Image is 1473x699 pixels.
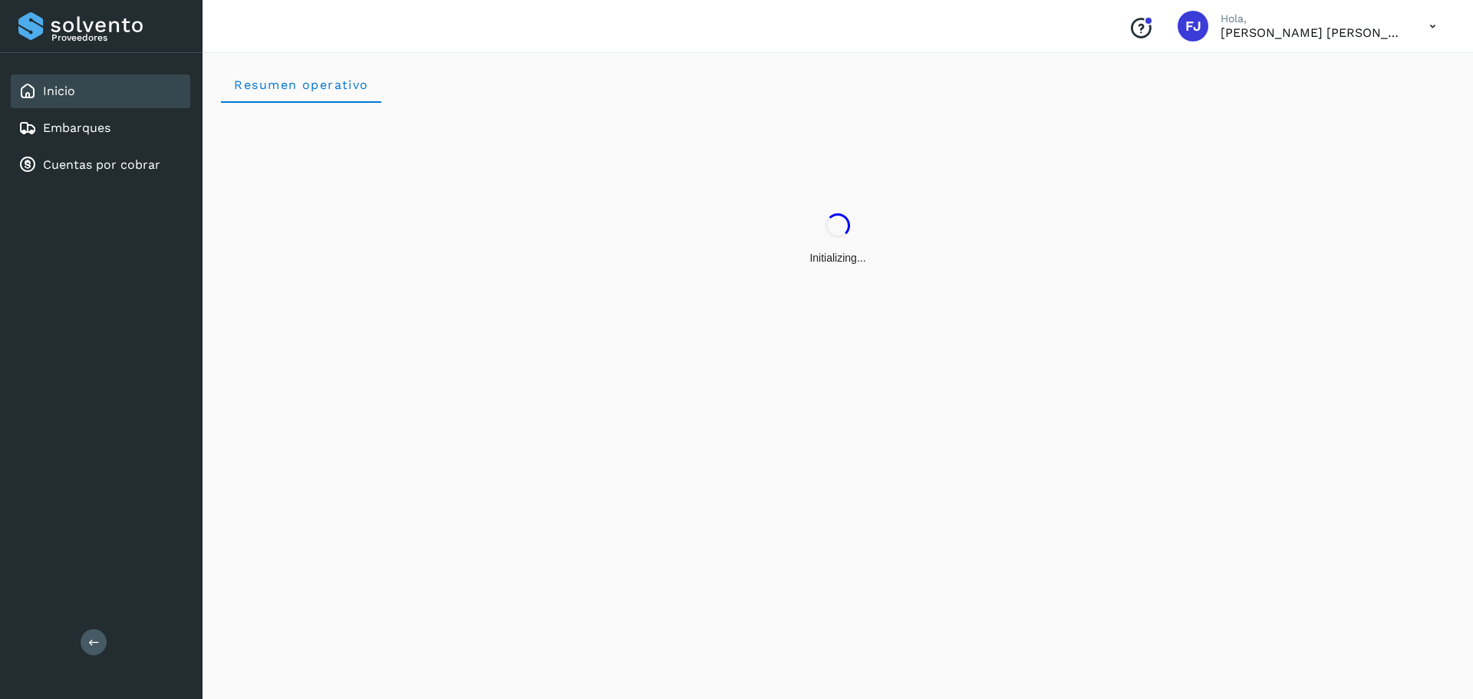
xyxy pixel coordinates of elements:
[1221,25,1405,40] p: FABIAN JESUS MORALES VAZQUEZ
[11,111,190,145] div: Embarques
[43,157,160,172] a: Cuentas por cobrar
[43,84,75,98] a: Inicio
[11,74,190,108] div: Inicio
[233,77,369,92] span: Resumen operativo
[11,148,190,182] div: Cuentas por cobrar
[1221,12,1405,25] p: Hola,
[43,120,110,135] a: Embarques
[51,32,184,43] p: Proveedores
